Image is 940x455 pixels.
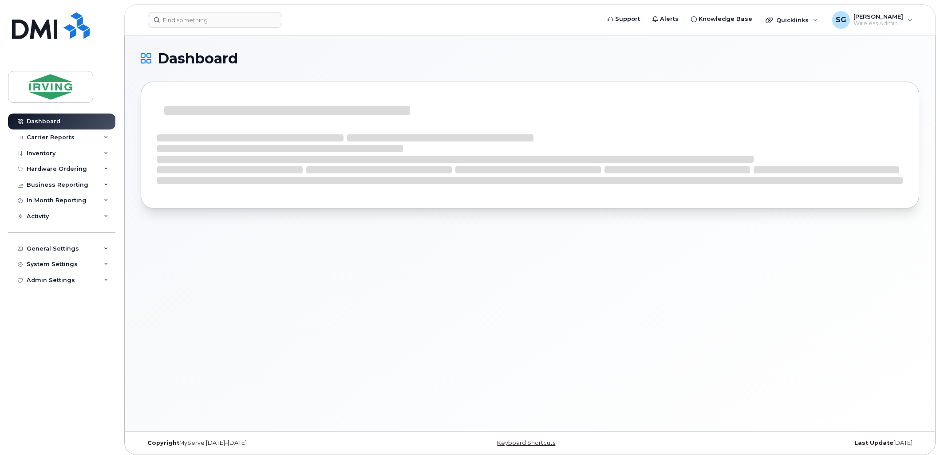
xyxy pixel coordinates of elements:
div: [DATE] [660,439,919,447]
span: Dashboard [158,52,238,65]
a: Keyboard Shortcuts [497,439,555,446]
div: MyServe [DATE]–[DATE] [141,439,400,447]
strong: Copyright [147,439,179,446]
strong: Last Update [854,439,893,446]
